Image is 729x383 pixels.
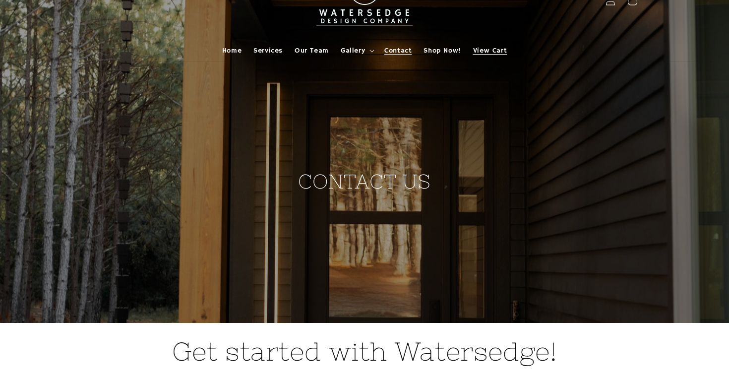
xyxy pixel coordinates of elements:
[247,40,289,61] a: Services
[335,40,378,61] summary: Gallery
[216,40,247,61] a: Home
[378,40,418,61] a: Contact
[253,46,283,55] span: Services
[424,46,461,55] span: Shop Now!
[473,46,507,55] span: View Cart
[418,40,467,61] a: Shop Now!
[467,40,513,61] a: View Cart
[341,46,365,55] span: Gallery
[384,46,412,55] span: Contact
[289,40,335,61] a: Our Team
[270,94,459,194] h2: CONTACT US
[295,46,329,55] span: Our Team
[92,335,637,369] h2: Get started with Watersedge!
[222,46,242,55] span: Home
